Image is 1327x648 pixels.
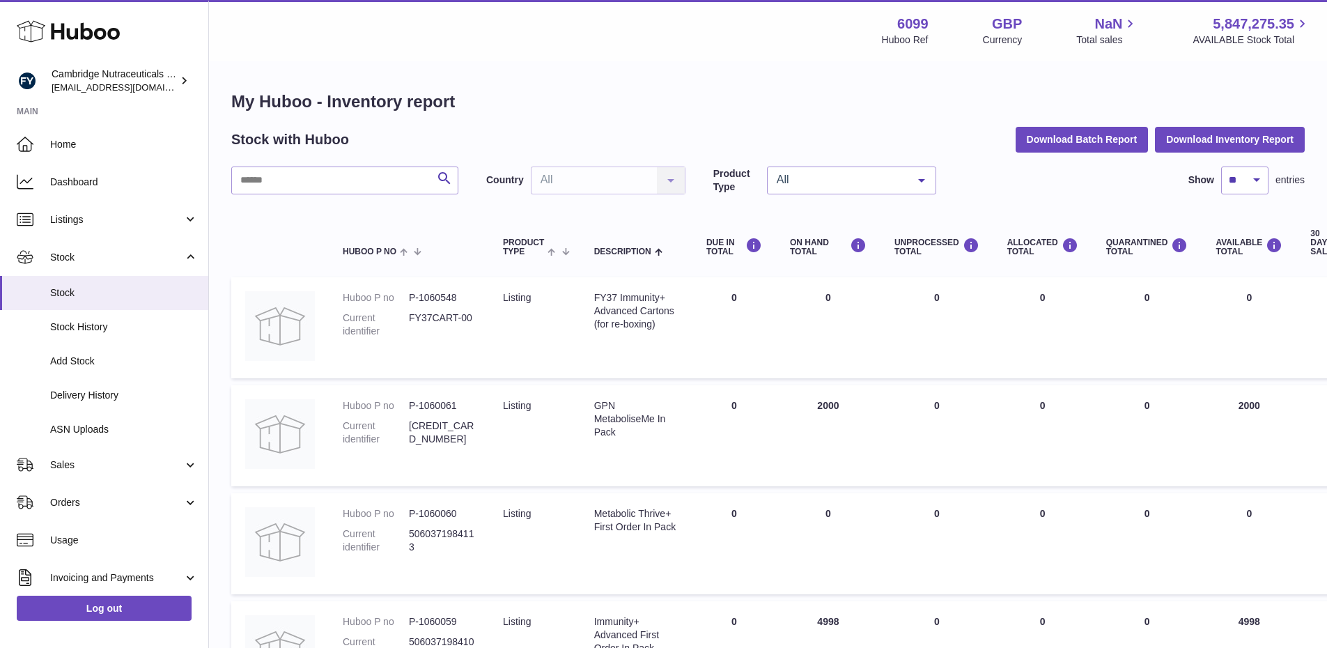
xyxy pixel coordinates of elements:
[776,493,880,594] td: 0
[17,596,192,621] a: Log out
[503,508,531,519] span: listing
[245,507,315,577] img: product image
[1193,15,1310,47] a: 5,847,275.35 AVAILABLE Stock Total
[343,399,409,412] dt: Huboo P no
[894,238,979,256] div: UNPROCESSED Total
[692,385,776,486] td: 0
[50,251,183,264] span: Stock
[790,238,867,256] div: ON HAND Total
[897,15,929,33] strong: 6099
[776,277,880,378] td: 0
[1193,33,1310,47] span: AVAILABLE Stock Total
[692,493,776,594] td: 0
[1188,173,1214,187] label: Show
[50,355,198,368] span: Add Stock
[503,238,544,256] span: Product Type
[409,291,475,304] dd: P-1060548
[706,238,762,256] div: DUE IN TOTAL
[983,33,1023,47] div: Currency
[1202,493,1296,594] td: 0
[50,213,183,226] span: Listings
[1007,238,1078,256] div: ALLOCATED Total
[1202,277,1296,378] td: 0
[343,615,409,628] dt: Huboo P no
[1144,616,1150,627] span: 0
[1275,173,1305,187] span: entries
[1155,127,1305,152] button: Download Inventory Report
[231,91,1305,113] h1: My Huboo - Inventory report
[594,291,678,331] div: FY37 Immunity+ Advanced Cartons (for re-boxing)
[1094,15,1122,33] span: NaN
[52,82,205,93] span: [EMAIL_ADDRESS][DOMAIN_NAME]
[594,247,651,256] span: Description
[50,176,198,189] span: Dashboard
[993,277,1092,378] td: 0
[50,423,198,436] span: ASN Uploads
[594,399,678,439] div: GPN MetaboliseMe In Pack
[503,400,531,411] span: listing
[503,616,531,627] span: listing
[50,286,198,300] span: Stock
[50,321,198,334] span: Stock History
[50,496,183,509] span: Orders
[773,173,908,187] span: All
[880,385,993,486] td: 0
[17,70,38,91] img: huboo@camnutra.com
[1076,15,1138,47] a: NaN Total sales
[409,615,475,628] dd: P-1060059
[503,292,531,303] span: listing
[245,291,315,361] img: product image
[993,385,1092,486] td: 0
[343,507,409,520] dt: Huboo P no
[1016,127,1149,152] button: Download Batch Report
[409,419,475,446] dd: [CREDIT_CARD_NUMBER]
[50,571,183,585] span: Invoicing and Payments
[882,33,929,47] div: Huboo Ref
[50,458,183,472] span: Sales
[776,385,880,486] td: 2000
[343,419,409,446] dt: Current identifier
[1202,385,1296,486] td: 2000
[1216,238,1282,256] div: AVAILABLE Total
[992,15,1022,33] strong: GBP
[880,277,993,378] td: 0
[409,311,475,338] dd: FY37CART-00
[231,130,349,149] h2: Stock with Huboo
[1144,400,1150,411] span: 0
[343,527,409,554] dt: Current identifier
[52,68,177,94] div: Cambridge Nutraceuticals Ltd
[713,167,760,194] label: Product Type
[409,507,475,520] dd: P-1060060
[880,493,993,594] td: 0
[409,527,475,554] dd: 5060371984113
[343,247,396,256] span: Huboo P no
[1144,508,1150,519] span: 0
[1213,15,1294,33] span: 5,847,275.35
[50,534,198,547] span: Usage
[1106,238,1188,256] div: QUARANTINED Total
[50,389,198,402] span: Delivery History
[486,173,524,187] label: Country
[409,399,475,412] dd: P-1060061
[1076,33,1138,47] span: Total sales
[245,399,315,469] img: product image
[343,291,409,304] dt: Huboo P no
[993,493,1092,594] td: 0
[692,277,776,378] td: 0
[50,138,198,151] span: Home
[1144,292,1150,303] span: 0
[594,507,678,534] div: Metabolic Thrive+ First Order In Pack
[343,311,409,338] dt: Current identifier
